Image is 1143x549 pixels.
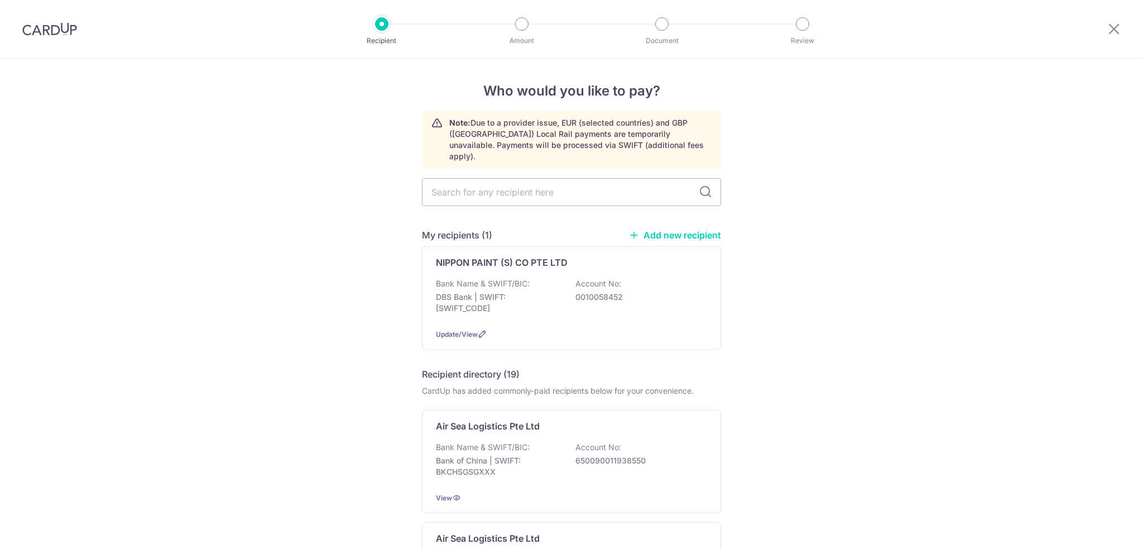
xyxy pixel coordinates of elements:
p: NIPPON PAINT (S) CO PTE LTD [436,256,568,269]
p: Account No: [575,278,621,289]
p: Account No: [575,442,621,453]
iframe: Opens a widget where you can find more information [1072,515,1132,543]
p: Document [621,35,703,46]
p: Amount [481,35,563,46]
h4: Who would you like to pay? [422,81,721,101]
p: Review [761,35,844,46]
p: DBS Bank | SWIFT: [SWIFT_CODE] [436,292,561,314]
p: Due to a provider issue, EUR (selected countries) and GBP ([GEOGRAPHIC_DATA]) Local Rail payments... [449,117,712,162]
p: Air Sea Logistics Pte Ltd [436,419,540,433]
h5: Recipient directory (19) [422,367,520,381]
p: 650090011938550 [575,455,700,466]
p: Bank Name & SWIFT/BIC: [436,442,530,453]
p: Air Sea Logistics Pte Ltd [436,532,540,545]
p: Bank Name & SWIFT/BIC: [436,278,530,289]
a: Add new recipient [629,230,721,241]
strong: Note: [449,118,470,127]
p: Bank of China | SWIFT: BKCHSGSGXXX [436,455,561,478]
h5: My recipients (1) [422,228,492,242]
a: View [436,494,452,502]
p: 0010058452 [575,292,700,303]
input: Search for any recipient here [422,178,721,206]
p: Recipient [340,35,423,46]
a: Update/View [436,330,478,338]
img: CardUp [22,22,77,36]
div: CardUp has added commonly-paid recipients below for your convenience. [422,385,721,397]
